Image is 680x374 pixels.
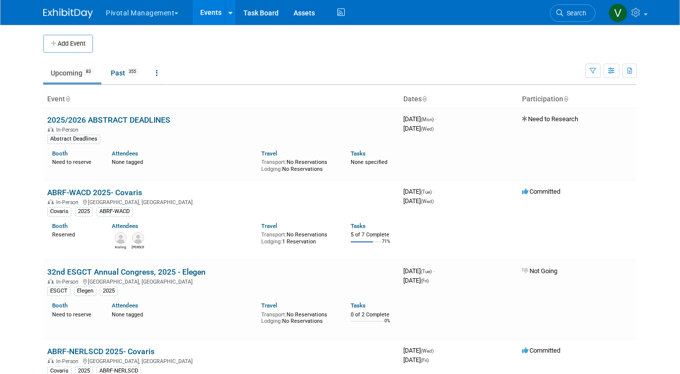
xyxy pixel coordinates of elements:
[56,358,81,365] span: In-Person
[421,199,434,204] span: (Wed)
[47,115,170,125] a: 2025/2026 ABSTRACT DEADLINES
[261,309,336,325] div: No Reservations No Reservations
[403,125,434,132] span: [DATE]
[421,358,429,363] span: (Fri)
[351,231,395,238] div: 5 of 7 Complete
[403,356,429,364] span: [DATE]
[115,232,127,244] img: Aisling Power
[43,64,101,82] a: Upcoming83
[112,150,138,157] a: Attendees
[403,277,429,284] span: [DATE]
[403,188,435,195] span: [DATE]
[47,135,100,144] div: Abstract Deadlines
[43,8,93,18] img: ExhibitDay
[421,117,434,122] span: (Mon)
[563,9,586,17] span: Search
[522,267,557,275] span: Not Going
[112,309,253,318] div: None tagged
[261,238,282,245] span: Lodging:
[52,157,97,166] div: Need to reserve
[52,223,68,229] a: Booth
[351,302,366,309] a: Tasks
[608,3,627,22] img: Valerie Weld
[100,287,118,296] div: 2025
[52,229,97,238] div: Reserved
[421,269,432,274] span: (Tue)
[56,199,81,206] span: In-Person
[47,207,72,216] div: Covaris
[75,207,93,216] div: 2025
[261,150,277,157] a: Travel
[351,159,387,165] span: None specified
[52,309,97,318] div: Need to reserve
[351,311,395,318] div: 0 of 2 Complete
[48,279,54,284] img: In-Person Event
[56,127,81,133] span: In-Person
[52,302,68,309] a: Booth
[47,357,395,365] div: [GEOGRAPHIC_DATA], [GEOGRAPHIC_DATA]
[47,287,71,296] div: ESGCT
[261,159,287,165] span: Transport:
[103,64,147,82] a: Past355
[399,91,518,108] th: Dates
[261,231,287,238] span: Transport:
[48,358,54,363] img: In-Person Event
[48,127,54,132] img: In-Person Event
[261,157,336,172] div: No Reservations No Reservations
[74,287,96,296] div: Elegen
[261,318,282,324] span: Lodging:
[261,166,282,172] span: Lodging:
[126,68,139,75] span: 355
[522,347,560,354] span: Committed
[56,279,81,285] span: In-Person
[261,223,277,229] a: Travel
[403,115,437,123] span: [DATE]
[351,150,366,157] a: Tasks
[421,278,429,284] span: (Fri)
[48,199,54,204] img: In-Person Event
[382,239,390,252] td: 71%
[261,302,277,309] a: Travel
[433,188,435,195] span: -
[261,311,287,318] span: Transport:
[96,207,133,216] div: ABRF-WACD
[403,347,437,354] span: [DATE]
[522,115,578,123] span: Need to Research
[522,188,560,195] span: Committed
[435,115,437,123] span: -
[132,232,144,244] img: Sujash Chatterjee
[422,95,427,103] a: Sort by Start Date
[43,35,93,53] button: Add Event
[550,4,596,22] a: Search
[351,223,366,229] a: Tasks
[261,229,336,245] div: No Reservations 1 Reservation
[47,277,395,285] div: [GEOGRAPHIC_DATA], [GEOGRAPHIC_DATA]
[47,198,395,206] div: [GEOGRAPHIC_DATA], [GEOGRAPHIC_DATA]
[518,91,637,108] th: Participation
[47,267,206,277] a: 32nd ESGCT Annual Congress, 2025 - Elegen
[47,347,154,356] a: ABRF-NERLSCD 2025- Covaris
[112,302,138,309] a: Attendees
[433,267,435,275] span: -
[421,189,432,195] span: (Tue)
[403,267,435,275] span: [DATE]
[112,223,138,229] a: Attendees
[384,318,390,332] td: 0%
[112,157,253,166] div: None tagged
[435,347,437,354] span: -
[421,126,434,132] span: (Wed)
[65,95,70,103] a: Sort by Event Name
[132,244,144,250] div: Sujash Chatterjee
[114,244,127,250] div: Aisling Power
[83,68,94,75] span: 83
[43,91,399,108] th: Event
[47,188,142,197] a: ABRF-WACD 2025- Covaris
[421,348,434,354] span: (Wed)
[403,197,434,205] span: [DATE]
[52,150,68,157] a: Booth
[563,95,568,103] a: Sort by Participation Type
